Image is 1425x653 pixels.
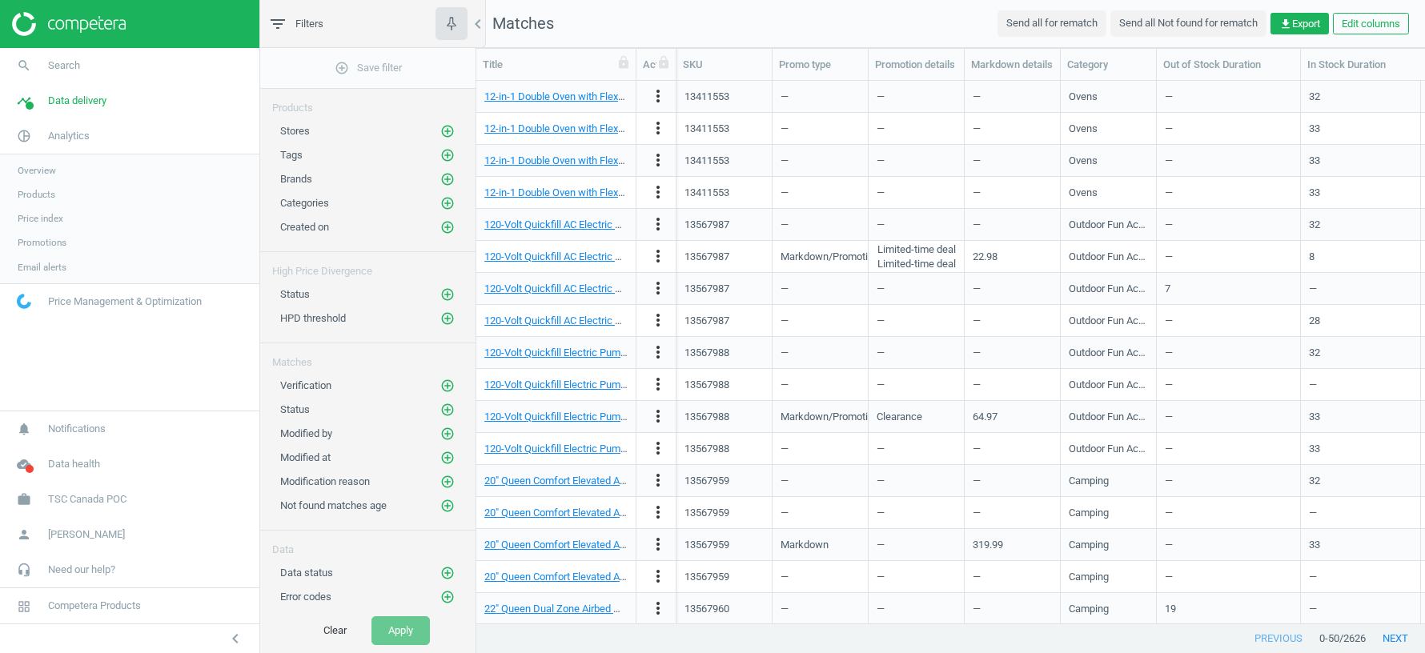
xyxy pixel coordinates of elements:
[1069,90,1098,104] div: Ovens
[9,449,39,479] i: cloud_done
[648,182,668,202] i: more_vert
[1069,122,1098,136] div: Ovens
[48,599,141,613] span: Competera Products
[440,148,455,162] i: add_circle_outline
[973,274,1052,302] div: —
[684,282,729,296] div: 13567987
[1165,178,1292,206] div: —
[295,17,323,31] span: Filters
[973,410,997,424] div: 64.97
[973,114,1052,142] div: —
[877,274,956,302] div: —
[648,567,668,587] button: more_vert
[973,339,1052,367] div: —
[1165,242,1292,270] div: —
[1069,538,1109,552] div: Camping
[781,146,860,174] div: —
[18,164,56,177] span: Overview
[781,403,860,431] div: Markdown/Promotion
[280,173,312,185] span: Brands
[1165,114,1292,142] div: —
[371,616,430,645] button: Apply
[648,86,668,107] button: more_vert
[648,375,668,395] button: more_vert
[1165,371,1292,399] div: —
[781,114,860,142] div: —
[1333,13,1409,35] button: Edit columns
[1319,631,1339,646] span: 0 - 50
[648,375,668,394] i: more_vert
[781,242,860,270] div: Markdown/Promotion
[684,154,729,168] div: 13411553
[440,402,456,418] button: add_circle_outline
[648,567,668,586] i: more_vert
[877,306,956,335] div: —
[335,61,349,75] i: add_circle_outline
[684,538,729,552] div: 13567959
[648,407,668,427] button: more_vert
[1069,154,1098,168] div: Ovens
[1309,538,1320,552] div: 33
[1309,595,1412,623] div: —
[484,347,651,359] a: 120-Volt Quickfill Electric Pump Intex
[1279,18,1292,30] i: get_app
[648,599,668,618] i: more_vert
[440,451,455,465] i: add_circle_outline
[781,82,860,110] div: —
[476,81,1425,624] div: grid
[9,121,39,151] i: pie_chart_outlined
[875,58,957,72] div: Promotion details
[440,123,456,139] button: add_circle_outline
[684,186,729,200] div: 13411553
[484,475,754,487] a: 20" Queen Comfort Elevated Airbed with Fibre-Tech RP Intex
[280,288,310,300] span: Status
[684,378,729,392] div: 13567988
[1165,531,1292,559] div: —
[48,129,90,143] span: Analytics
[440,475,455,489] i: add_circle_outline
[684,346,729,360] div: 13567988
[877,339,956,367] div: —
[280,149,303,161] span: Tags
[9,86,39,116] i: timeline
[483,58,629,72] div: Title
[1165,339,1292,367] div: —
[484,250,666,262] a: 120-Volt Quickfill AC Electric Pump Intex
[48,422,106,436] span: Notifications
[973,595,1052,623] div: —
[877,410,922,424] span: Clearance
[280,379,331,391] span: Verification
[440,590,455,604] i: add_circle_outline
[877,531,956,559] div: —
[18,188,55,201] span: Products
[648,310,668,330] i: more_vert
[260,52,476,84] button: add_circle_outlineSave filter
[1309,410,1320,424] div: 33
[18,212,63,225] span: Price index
[484,603,723,615] a: 22" Queen Dual Zone Airbed with Internal Pump Intex
[335,61,402,75] span: Save filter
[440,426,456,442] button: add_circle_outline
[648,535,668,554] i: more_vert
[684,602,729,616] div: 13567960
[484,90,665,102] a: 12-in-1 Double Oven with FlexDoor Ninja
[1309,186,1320,200] div: 33
[48,94,106,108] span: Data delivery
[440,172,455,186] i: add_circle_outline
[280,125,310,137] span: Stores
[648,310,668,331] button: more_vert
[877,114,956,142] div: —
[9,555,39,585] i: headset_mic
[648,246,668,266] i: more_vert
[1165,210,1292,238] div: —
[440,589,456,605] button: add_circle_outline
[48,58,80,73] span: Search
[484,154,665,166] a: 12-in-1 Double Oven with FlexDoor Ninja
[484,443,651,455] a: 120-Volt Quickfill Electric Pump Intex
[648,214,668,235] button: more_vert
[1069,602,1109,616] div: Camping
[440,147,456,163] button: add_circle_outline
[973,250,997,264] div: 22.98
[877,499,956,527] div: —
[48,563,115,577] span: Need our help?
